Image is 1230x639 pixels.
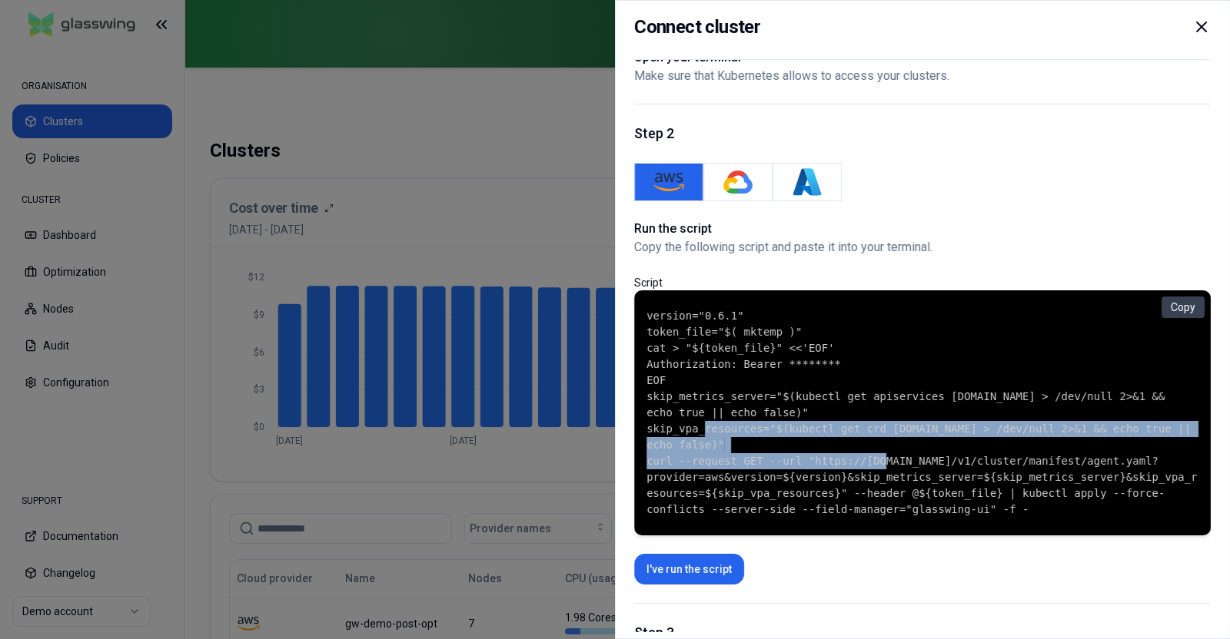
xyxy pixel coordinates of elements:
button: Azure [773,163,842,201]
p: Copy the following script and paste it into your terminal. [634,238,1211,257]
code: version="0.6.1" token_file="$( mktemp )" cat > "${token_file}" <<'EOF' Authorization: Bearer ****... [647,308,1198,518]
button: GKE [703,163,773,201]
button: Copy [1162,296,1205,318]
p: Make sure that Kubernetes allows to access your clusters. [634,67,949,85]
img: Azure [792,167,823,197]
h1: Step 2 [634,123,1211,144]
h1: Run the script [634,220,1211,238]
p: Script [634,275,1211,290]
button: AWS [634,163,703,201]
h2: Connect cluster [634,13,760,41]
img: AWS [653,167,684,197]
button: I've run the script [634,554,744,584]
img: GKE [723,167,753,197]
